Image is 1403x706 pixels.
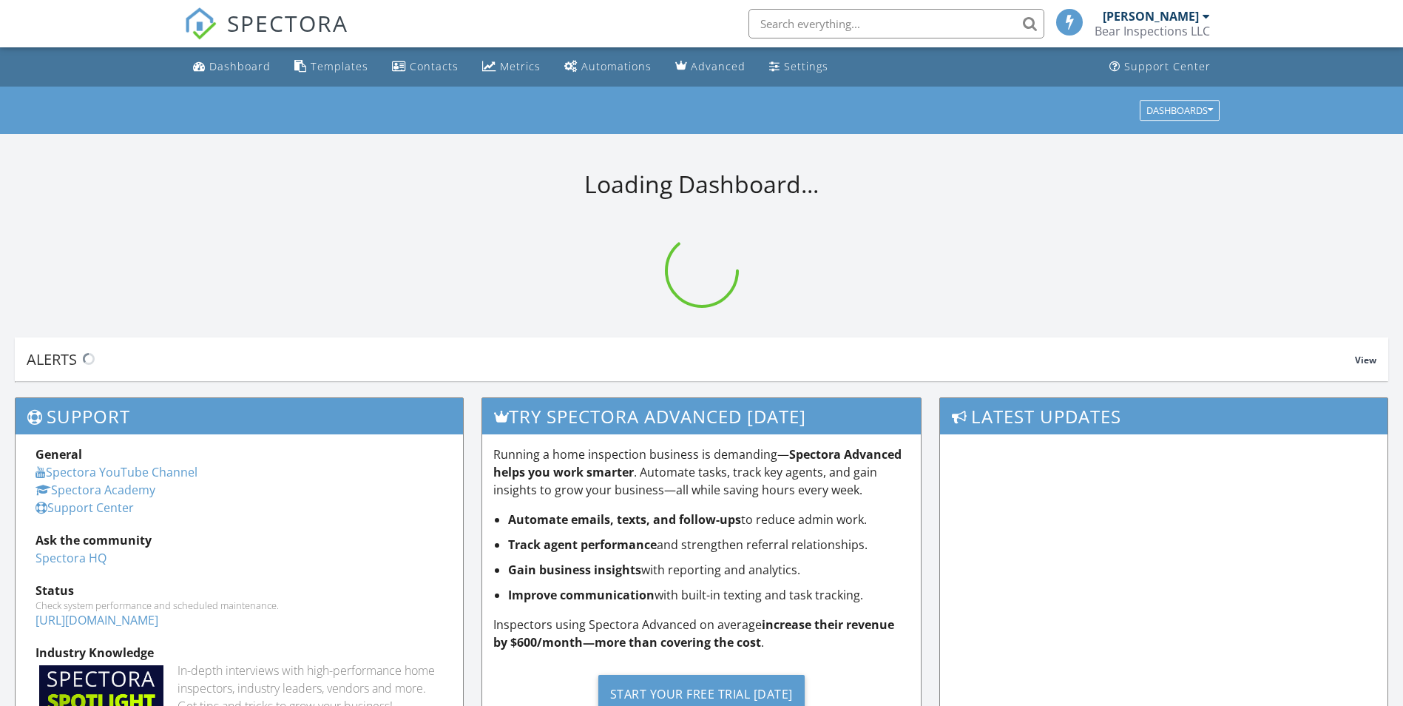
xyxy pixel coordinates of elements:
[940,398,1387,434] h3: Latest Updates
[493,616,894,650] strong: increase their revenue by $600/month—more than covering the cost
[311,59,368,73] div: Templates
[1140,100,1220,121] button: Dashboards
[482,398,921,434] h3: Try spectora advanced [DATE]
[691,59,746,73] div: Advanced
[27,349,1355,369] div: Alerts
[508,511,741,528] strong: Automate emails, texts, and follow-ups
[227,7,348,38] span: SPECTORA
[184,20,348,51] a: SPECTORA
[508,586,910,604] li: with built-in texting and task tracking.
[1355,354,1376,366] span: View
[493,446,902,480] strong: Spectora Advanced helps you work smarter
[476,53,547,81] a: Metrics
[581,59,652,73] div: Automations
[558,53,657,81] a: Automations (Basic)
[36,446,82,463] strong: General
[36,582,443,599] div: Status
[209,59,271,73] div: Dashboard
[508,562,641,578] strong: Gain business insights
[508,536,910,554] li: and strengthen referral relationships.
[508,561,910,579] li: with reporting and analytics.
[1124,59,1211,73] div: Support Center
[386,53,464,81] a: Contacts
[1095,24,1210,38] div: Bear Inspections LLC
[288,53,374,81] a: Templates
[508,587,655,603] strong: Improve communication
[36,464,197,480] a: Spectora YouTube Channel
[184,7,217,40] img: The Best Home Inspection Software - Spectora
[669,53,751,81] a: Advanced
[493,446,910,499] p: Running a home inspection business is demanding— . Automate tasks, track key agents, and gain ins...
[763,53,834,81] a: Settings
[493,616,910,651] p: Inspectors using Spectora Advanced on average .
[16,398,463,434] h3: Support
[36,644,443,662] div: Industry Knowledge
[36,612,158,628] a: [URL][DOMAIN_NAME]
[1103,9,1199,24] div: [PERSON_NAME]
[784,59,828,73] div: Settings
[1103,53,1217,81] a: Support Center
[500,59,541,73] div: Metrics
[748,9,1044,38] input: Search everything...
[36,482,155,498] a: Spectora Academy
[36,599,443,611] div: Check system performance and scheduled maintenance.
[36,531,443,549] div: Ask the community
[508,537,657,553] strong: Track agent performance
[187,53,277,81] a: Dashboard
[410,59,459,73] div: Contacts
[508,511,910,528] li: to reduce admin work.
[36,500,134,516] a: Support Center
[1146,105,1213,115] div: Dashboards
[36,550,107,566] a: Spectora HQ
